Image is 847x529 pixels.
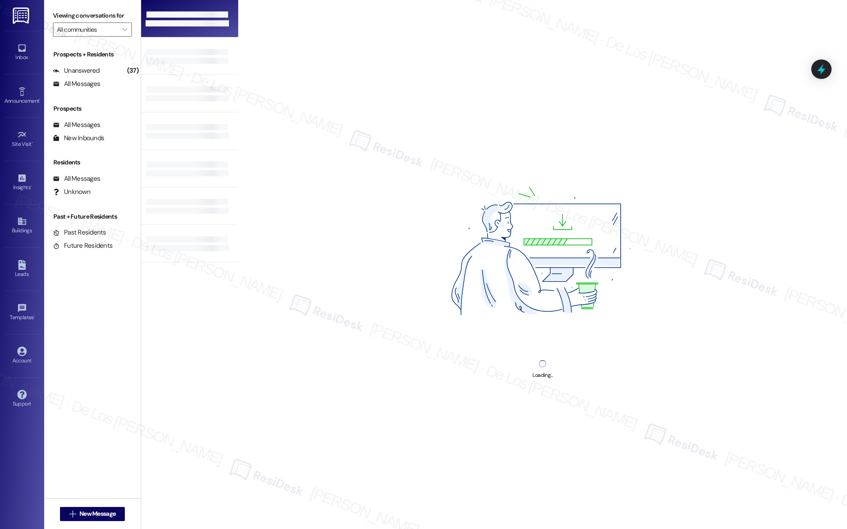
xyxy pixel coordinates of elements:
a: Templates • [4,301,40,324]
a: Support [4,387,40,411]
div: All Messages [53,174,100,183]
a: Leads [4,257,40,281]
div: Past + Future Residents [44,212,141,221]
div: Future Residents [53,241,112,250]
div: Residents [44,158,141,167]
a: Insights • [4,171,40,194]
span: New Message [79,509,116,518]
span: • [39,97,41,103]
div: New Inbounds [53,134,104,143]
img: ResiDesk Logo [13,7,31,24]
div: Past Residents [53,228,106,237]
div: Prospects [44,104,141,113]
input: All communities [57,22,118,37]
div: (37) [125,64,141,78]
div: All Messages [53,79,100,89]
i:  [69,510,76,518]
a: Site Visit • [4,127,40,151]
div: All Messages [53,120,100,130]
span: • [34,313,35,319]
a: Inbox [4,41,40,64]
label: Viewing conversations for [53,9,132,22]
i:  [122,26,127,33]
a: Account [4,344,40,368]
button: New Message [60,507,125,521]
span: • [32,140,33,146]
div: Prospects + Residents [44,50,141,59]
span: • [30,183,32,189]
div: Loading... [532,371,552,380]
a: Buildings [4,214,40,238]
div: Unanswered [53,66,100,75]
div: Unknown [53,187,90,197]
